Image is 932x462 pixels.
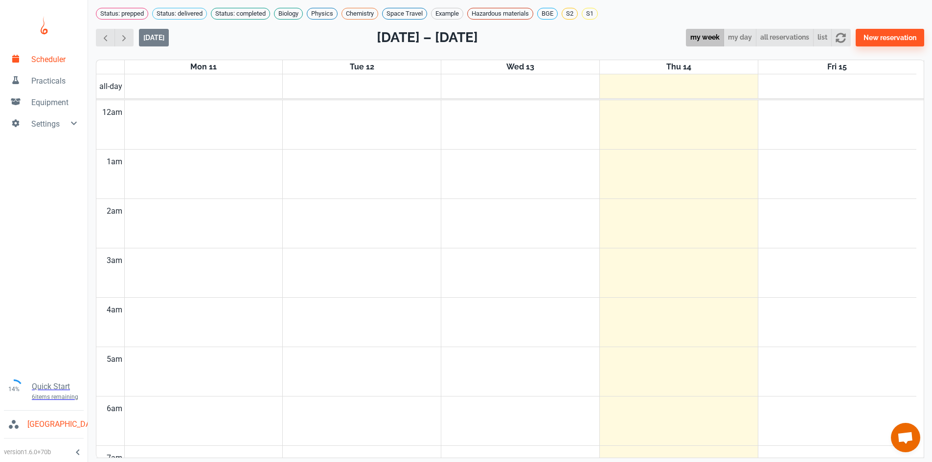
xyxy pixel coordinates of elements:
[856,29,924,46] button: New reservation
[724,29,756,47] button: my day
[188,60,219,74] a: August 11, 2025
[97,81,124,92] span: all-day
[96,8,148,20] div: Status: prepped
[538,9,557,19] span: BGE
[341,8,378,20] div: Chemistry
[96,9,148,19] span: Status: prepped
[831,29,850,47] button: refresh
[114,29,134,47] button: Next week
[582,8,598,20] div: S1
[100,100,124,125] div: 12am
[562,9,577,19] span: S2
[891,423,920,452] a: Open chat
[582,9,597,19] span: S1
[342,9,378,19] span: Chemistry
[105,150,124,174] div: 1am
[105,396,124,421] div: 6am
[537,8,558,20] div: BGE
[825,60,849,74] a: August 15, 2025
[382,8,427,20] div: Space Travel
[468,9,533,19] span: Hazardous materials
[431,8,463,20] div: Example
[307,8,338,20] div: Physics
[152,8,207,20] div: Status: delivered
[432,9,463,19] span: Example
[467,8,533,20] div: Hazardous materials
[686,29,724,47] button: my week
[813,29,832,47] button: list
[307,9,337,19] span: Physics
[139,29,169,46] button: [DATE]
[105,248,124,273] div: 3am
[664,60,693,74] a: August 14, 2025
[96,29,115,47] button: Previous week
[105,347,124,372] div: 5am
[756,29,814,47] button: all reservations
[274,8,303,20] div: Biology
[348,60,376,74] a: August 12, 2025
[562,8,578,20] div: S2
[504,60,536,74] a: August 13, 2025
[211,8,270,20] div: Status: completed
[105,298,124,322] div: 4am
[105,199,124,223] div: 2am
[274,9,302,19] span: Biology
[153,9,206,19] span: Status: delivered
[211,9,270,19] span: Status: completed
[377,27,478,48] h2: [DATE] – [DATE]
[383,9,427,19] span: Space Travel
